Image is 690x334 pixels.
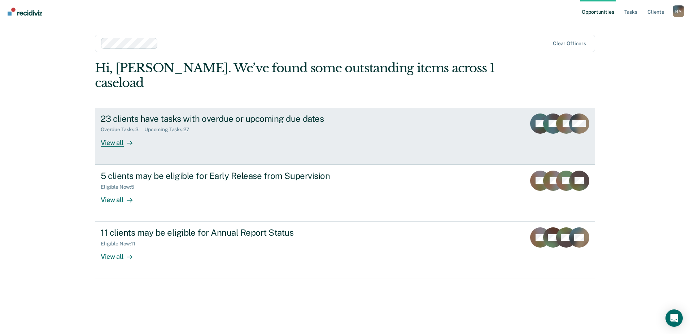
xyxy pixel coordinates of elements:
[665,309,683,327] div: Open Intercom Messenger
[95,164,595,222] a: 5 clients may be eligible for Early Release from SupervisionEligible Now:5View all
[101,190,141,204] div: View all
[95,61,495,90] div: Hi, [PERSON_NAME]. We’ve found some outstanding items across 1 caseload
[8,8,42,16] img: Recidiviz
[101,127,144,133] div: Overdue Tasks : 3
[673,5,684,17] div: N M
[101,227,354,238] div: 11 clients may be eligible for Annual Report Status
[101,114,354,124] div: 23 clients have tasks with overdue or upcoming due dates
[101,184,140,190] div: Eligible Now : 5
[95,108,595,164] a: 23 clients have tasks with overdue or upcoming due datesOverdue Tasks:3Upcoming Tasks:27View all
[101,133,141,147] div: View all
[553,40,586,47] div: Clear officers
[144,127,195,133] div: Upcoming Tasks : 27
[101,247,141,261] div: View all
[101,171,354,181] div: 5 clients may be eligible for Early Release from Supervision
[101,241,141,247] div: Eligible Now : 11
[95,222,595,278] a: 11 clients may be eligible for Annual Report StatusEligible Now:11View all
[673,5,684,17] button: Profile dropdown button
